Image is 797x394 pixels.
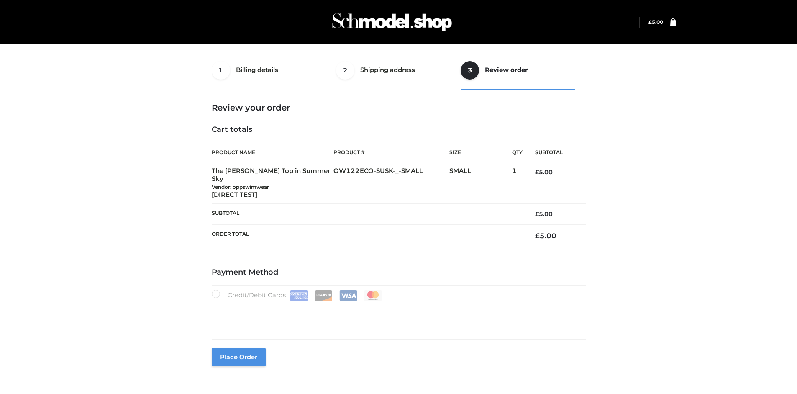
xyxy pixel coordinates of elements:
th: Subtotal [212,204,523,224]
h3: Review your order [212,103,586,113]
td: The [PERSON_NAME] Top in Summer Sky [DIRECT TEST] [212,162,334,204]
td: SMALL [449,162,512,204]
th: Size [449,143,508,162]
th: Qty [512,143,523,162]
span: £ [648,19,652,25]
th: Subtotal [523,143,585,162]
span: £ [535,210,539,218]
bdi: 5.00 [648,19,663,25]
bdi: 5.00 [535,232,556,240]
img: Amex [290,290,308,301]
bdi: 5.00 [535,210,553,218]
label: Credit/Debit Cards [212,290,383,301]
th: Product # [333,143,449,162]
img: Schmodel Admin 964 [329,5,455,39]
span: £ [535,168,539,176]
img: Visa [339,290,357,301]
td: 1 [512,162,523,204]
button: Place order [212,348,266,366]
a: £5.00 [648,19,663,25]
bdi: 5.00 [535,168,553,176]
td: OW122ECO-SUSK-_-SMALL [333,162,449,204]
iframe: Secure payment input frame [210,299,584,330]
small: Vendor: oppswimwear [212,184,269,190]
img: Discover [315,290,333,301]
img: Mastercard [364,290,382,301]
h4: Cart totals [212,125,586,134]
th: Product Name [212,143,334,162]
th: Order Total [212,224,523,247]
span: £ [535,232,540,240]
h4: Payment Method [212,268,586,277]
